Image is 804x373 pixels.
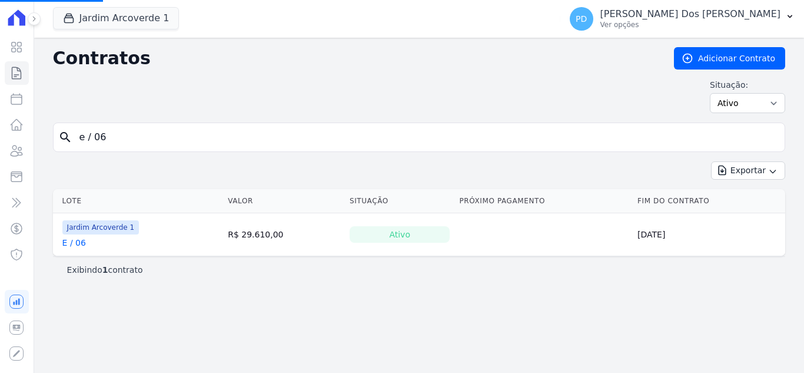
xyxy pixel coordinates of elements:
div: Ativo [350,226,450,243]
p: Ver opções [600,20,780,29]
input: Buscar por nome do lote [72,126,780,149]
h2: Contratos [53,48,655,69]
label: Situação: [710,79,785,91]
th: Fim do Contrato [633,189,785,213]
a: E / 06 [62,237,86,249]
b: 1 [102,265,108,275]
td: R$ 29.610,00 [223,213,345,256]
th: Situação [345,189,455,213]
span: PD [576,15,587,23]
button: Exportar [711,161,785,180]
button: Jardim Arcoverde 1 [53,7,180,29]
p: [PERSON_NAME] Dos [PERSON_NAME] [600,8,780,20]
td: [DATE] [633,213,785,256]
th: Próximo Pagamento [454,189,633,213]
th: Lote [53,189,224,213]
th: Valor [223,189,345,213]
span: Jardim Arcoverde 1 [62,220,139,235]
p: Exibindo contrato [67,264,143,276]
button: PD [PERSON_NAME] Dos [PERSON_NAME] Ver opções [560,2,804,35]
i: search [58,130,72,144]
a: Adicionar Contrato [674,47,785,70]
